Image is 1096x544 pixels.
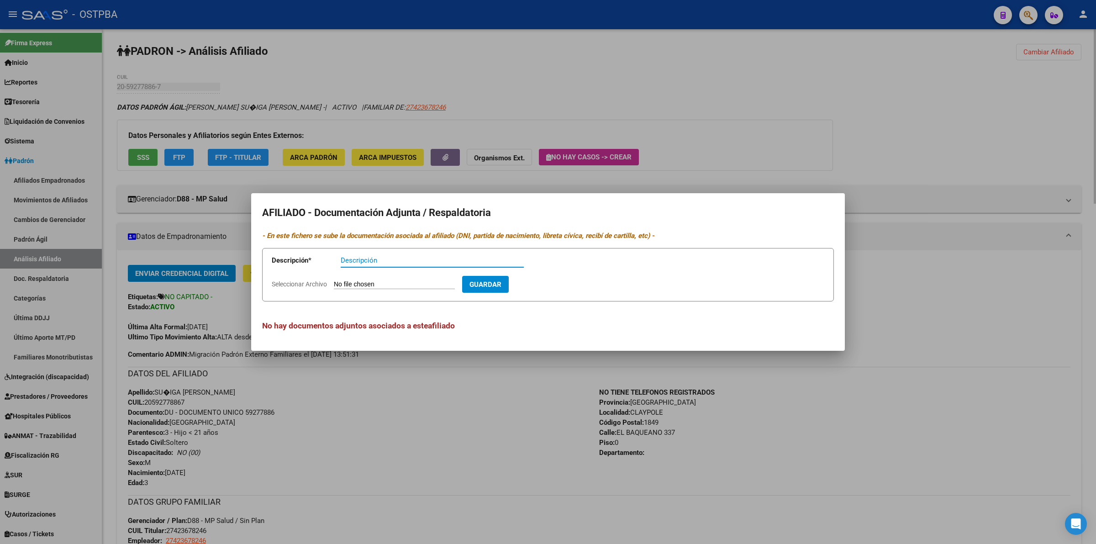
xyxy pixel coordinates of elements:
[272,255,341,266] p: Descripción
[428,321,455,330] span: afiliado
[262,320,834,332] h3: No hay documentos adjuntos asociados a este
[272,280,327,288] span: Seleccionar Archivo
[262,232,654,240] i: - En este fichero se sube la documentación asociada al afiliado (DNI, partida de nacimiento, libr...
[469,280,501,289] span: Guardar
[462,276,509,293] button: Guardar
[262,204,834,222] h2: AFILIADO - Documentación Adjunta / Respaldatoria
[1065,513,1087,535] div: Open Intercom Messenger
